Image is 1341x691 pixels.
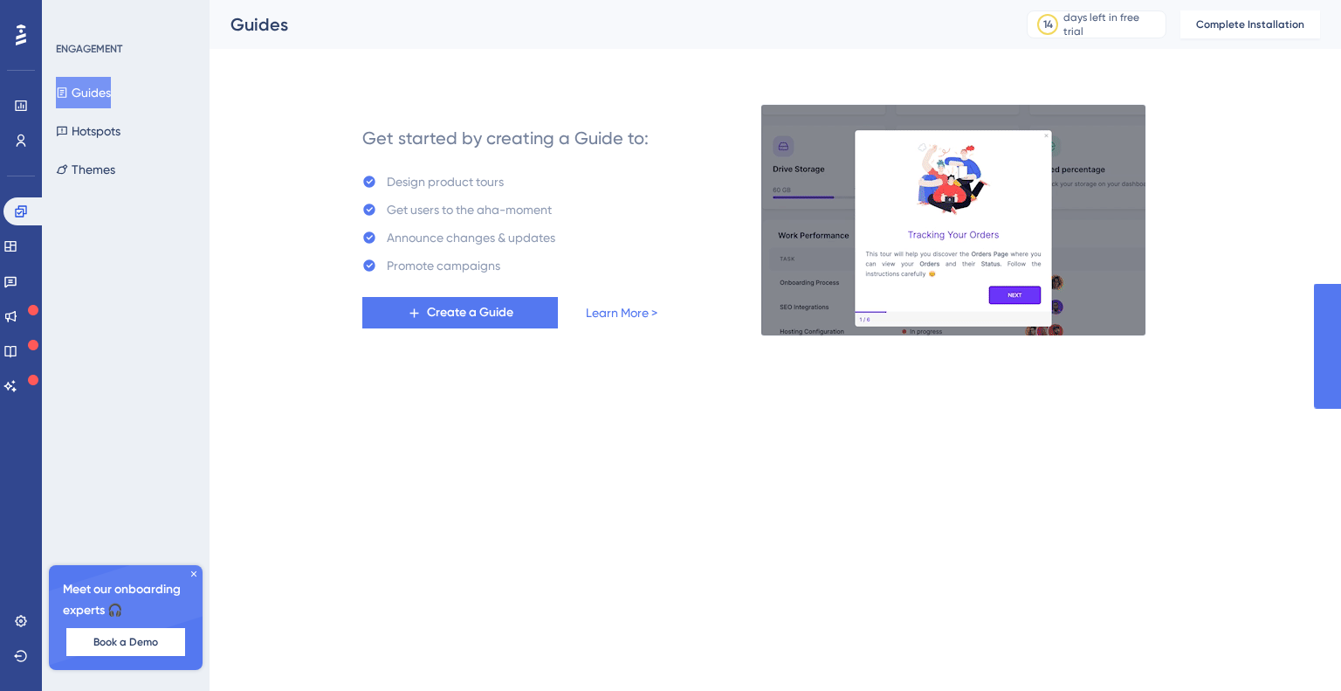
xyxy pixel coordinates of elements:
[427,302,513,323] span: Create a Guide
[63,579,189,621] span: Meet our onboarding experts 🎧
[56,154,115,185] button: Themes
[387,227,555,248] div: Announce changes & updates
[1063,10,1160,38] div: days left in free trial
[362,126,649,150] div: Get started by creating a Guide to:
[230,12,983,37] div: Guides
[66,628,185,656] button: Book a Demo
[1043,17,1053,31] div: 14
[387,171,504,192] div: Design product tours
[387,199,552,220] div: Get users to the aha-moment
[1196,17,1304,31] span: Complete Installation
[1180,10,1320,38] button: Complete Installation
[586,302,657,323] a: Learn More >
[387,255,500,276] div: Promote campaigns
[56,42,122,56] div: ENGAGEMENT
[93,635,158,649] span: Book a Demo
[362,297,558,328] button: Create a Guide
[56,115,120,147] button: Hotspots
[1268,622,1320,674] iframe: UserGuiding AI Assistant Launcher
[56,77,111,108] button: Guides
[760,104,1146,336] img: 21a29cd0e06a8f1d91b8bced9f6e1c06.gif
